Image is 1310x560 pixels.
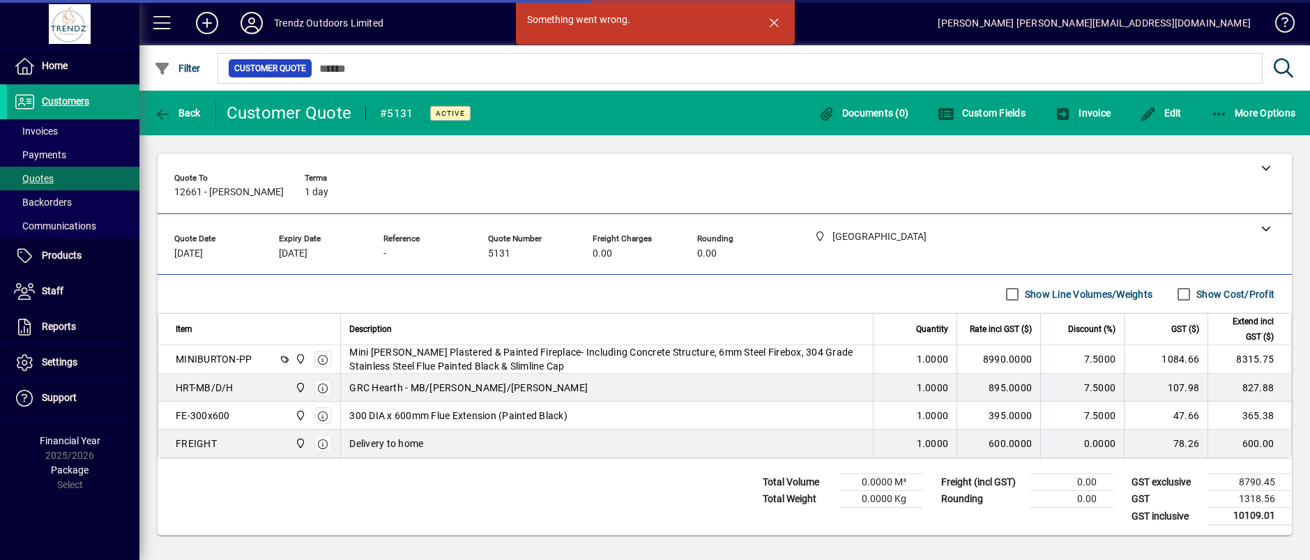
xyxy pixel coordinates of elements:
[42,285,63,296] span: Staff
[916,321,948,337] span: Quantity
[349,437,423,451] span: Delivery to home
[291,380,307,395] span: New Plymouth
[1022,287,1152,301] label: Show Line Volumes/Weights
[1040,430,1124,457] td: 0.0000
[436,109,465,118] span: Active
[1040,374,1124,402] td: 7.5000
[1124,402,1208,430] td: 47.66
[151,56,204,81] button: Filter
[839,491,923,508] td: 0.0000 Kg
[1125,474,1208,491] td: GST exclusive
[818,107,908,119] span: Documents (0)
[42,60,68,71] span: Home
[229,10,274,36] button: Profile
[7,214,139,238] a: Communications
[14,197,72,208] span: Backorders
[1140,107,1182,119] span: Edit
[349,321,392,337] span: Description
[938,12,1251,34] div: [PERSON_NAME] [PERSON_NAME][EMAIL_ADDRESS][DOMAIN_NAME]
[42,96,89,107] span: Customers
[1125,508,1208,525] td: GST inclusive
[7,119,139,143] a: Invoices
[14,126,58,137] span: Invoices
[349,409,568,423] span: 300 DIA x 600mm Flue Extension (Painted Black)
[291,351,307,367] span: New Plymouth
[1217,314,1274,345] span: Extend incl GST ($)
[7,274,139,309] a: Staff
[7,381,139,416] a: Support
[966,409,1032,423] div: 395.0000
[1211,107,1296,119] span: More Options
[42,250,82,261] span: Products
[7,49,139,84] a: Home
[154,63,201,74] span: Filter
[279,248,307,259] span: [DATE]
[7,310,139,345] a: Reports
[966,381,1032,395] div: 895.0000
[14,220,96,232] span: Communications
[139,100,216,126] app-page-header-button: Back
[1208,345,1291,374] td: 8315.75
[1055,107,1111,119] span: Invoice
[14,173,54,184] span: Quotes
[383,248,386,259] span: -
[227,102,352,124] div: Customer Quote
[1208,474,1292,491] td: 8790.45
[7,190,139,214] a: Backorders
[1040,402,1124,430] td: 7.5000
[349,381,588,395] span: GRC Hearth - MB/[PERSON_NAME]/[PERSON_NAME]
[291,436,307,451] span: New Plymouth
[51,464,89,476] span: Package
[1208,100,1300,126] button: More Options
[934,474,1030,491] td: Freight (incl GST)
[1068,321,1115,337] span: Discount (%)
[1265,3,1293,48] a: Knowledge Base
[966,352,1032,366] div: 8990.0000
[1051,100,1114,126] button: Invoice
[1208,430,1291,457] td: 600.00
[1208,508,1292,525] td: 10109.01
[7,239,139,273] a: Products
[154,107,201,119] span: Back
[970,321,1032,337] span: Rate incl GST ($)
[1208,402,1291,430] td: 365.38
[917,437,949,451] span: 1.0000
[349,345,865,373] span: Mini [PERSON_NAME] Plastered & Painted Fireplace- Including Concrete Structure, 6mm Steel Firebox...
[7,167,139,190] a: Quotes
[1208,491,1292,508] td: 1318.56
[1124,374,1208,402] td: 107.98
[176,409,230,423] div: FE-300x600
[488,248,510,259] span: 5131
[697,248,717,259] span: 0.00
[185,10,229,36] button: Add
[151,100,204,126] button: Back
[917,409,949,423] span: 1.0000
[756,474,839,491] td: Total Volume
[174,187,284,198] span: 12661 - [PERSON_NAME]
[1124,430,1208,457] td: 78.26
[938,107,1026,119] span: Custom Fields
[176,437,217,451] div: FREIGHT
[42,356,77,368] span: Settings
[305,187,328,198] span: 1 day
[839,474,923,491] td: 0.0000 M³
[42,321,76,332] span: Reports
[380,103,413,125] div: #5131
[234,61,306,75] span: Customer Quote
[7,143,139,167] a: Payments
[176,381,234,395] div: HRT-MB/D/H
[176,321,192,337] span: Item
[291,408,307,423] span: New Plymouth
[1125,491,1208,508] td: GST
[1136,100,1185,126] button: Edit
[1030,491,1113,508] td: 0.00
[274,12,383,34] div: Trendz Outdoors Limited
[966,437,1032,451] div: 600.0000
[1030,474,1113,491] td: 0.00
[814,100,912,126] button: Documents (0)
[174,248,203,259] span: [DATE]
[14,149,66,160] span: Payments
[917,381,949,395] span: 1.0000
[934,100,1029,126] button: Custom Fields
[1208,374,1291,402] td: 827.88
